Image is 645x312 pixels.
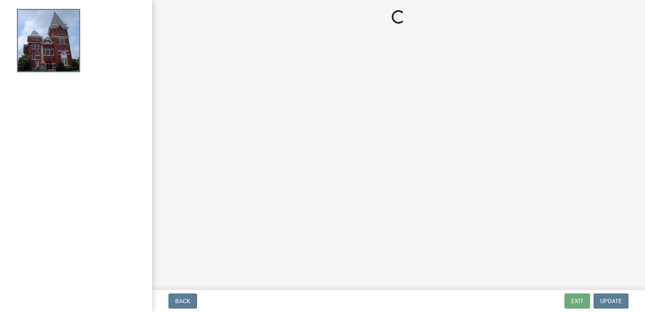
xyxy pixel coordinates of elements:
[564,293,590,309] button: Exit
[168,293,197,309] button: Back
[600,298,622,304] span: Update
[594,293,629,309] button: Update
[175,298,190,304] span: Back
[17,9,80,72] img: Talbot County, Georgia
